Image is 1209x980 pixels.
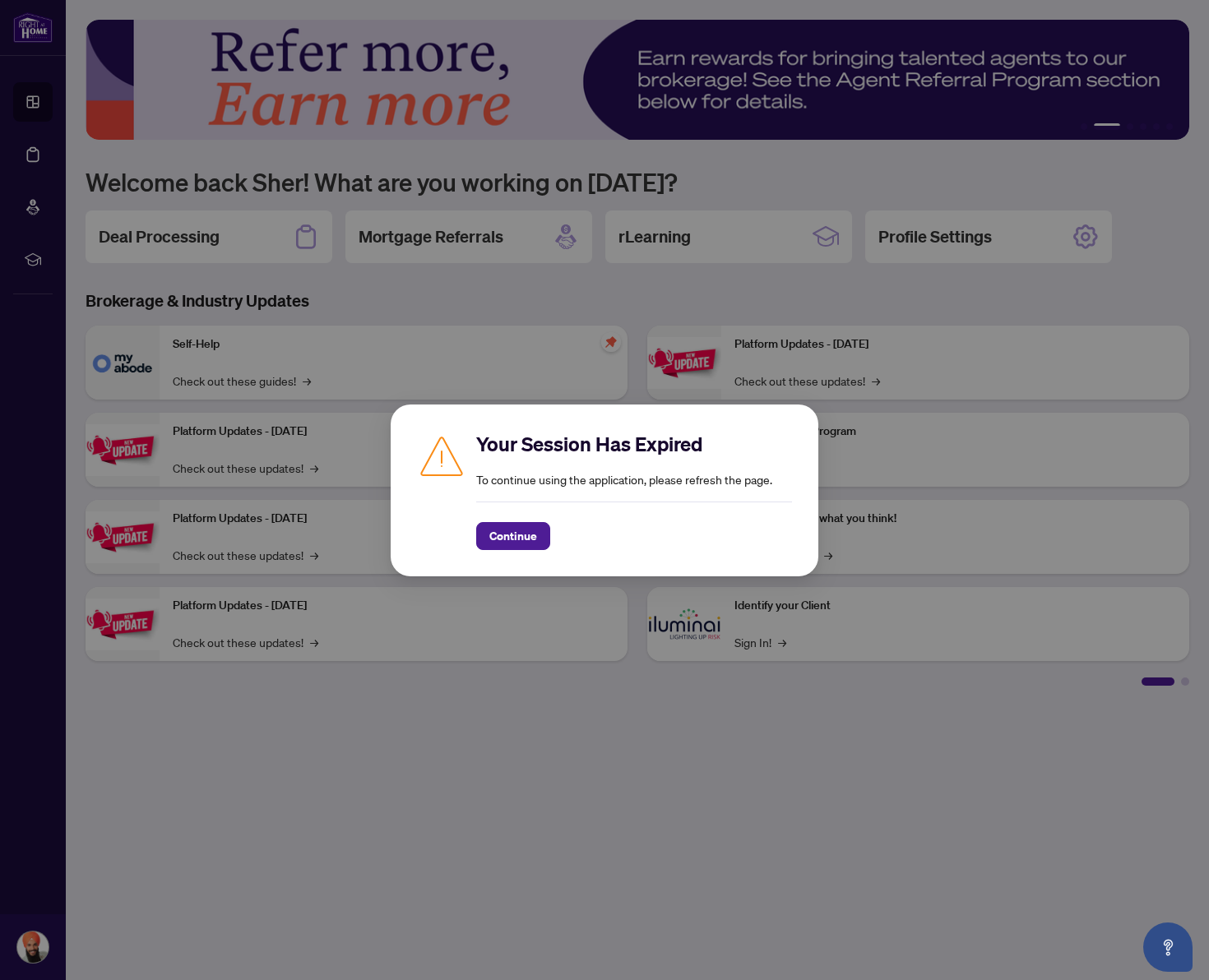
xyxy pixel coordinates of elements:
[476,431,792,457] h2: Your Session Has Expired
[489,523,537,549] span: Continue
[417,431,466,480] img: Caution icon
[476,431,792,550] div: To continue using the application, please refresh the page.
[1143,922,1193,972] button: Open asap
[476,522,550,550] button: Continue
